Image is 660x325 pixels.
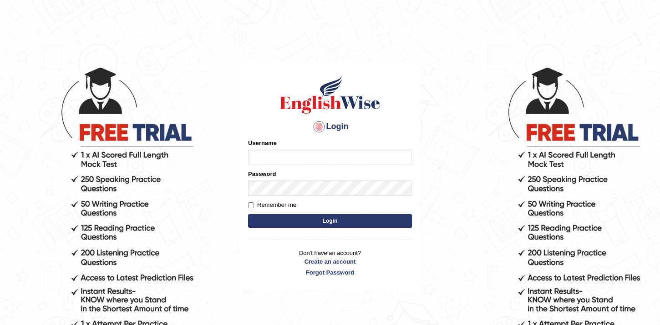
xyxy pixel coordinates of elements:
input: Remember me [248,202,254,208]
label: Password [248,170,276,178]
a: Forgot Password [248,268,412,277]
img: Logo of English Wise sign in for intelligent practice with AI [278,74,382,115]
h4: Login [248,120,412,134]
button: Login [248,214,412,228]
label: Remember me [248,200,296,210]
p: Don't have an account? [248,249,412,277]
a: Create an account [248,257,412,266]
label: Username [248,139,277,147]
